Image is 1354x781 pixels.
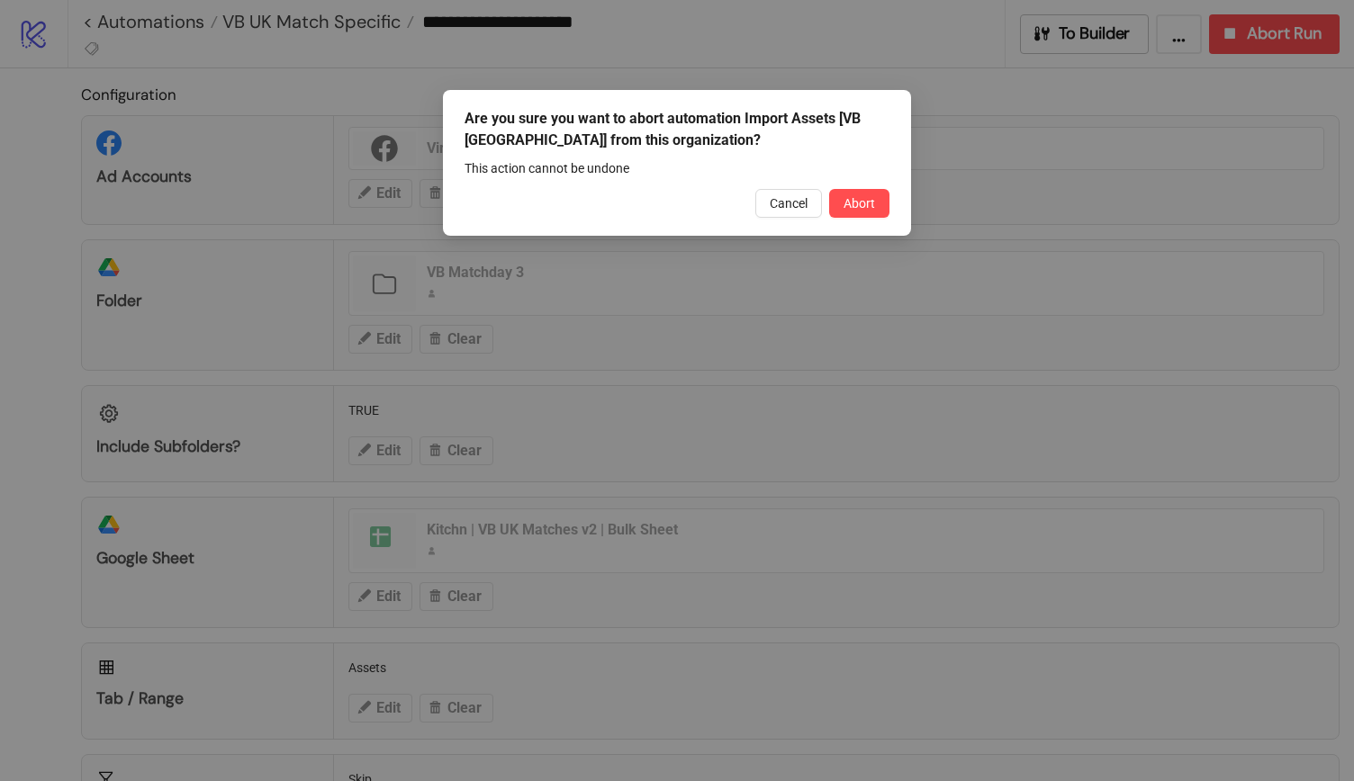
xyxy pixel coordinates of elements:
span: Abort [844,196,875,211]
button: Abort [829,189,889,218]
div: Are you sure you want to abort automation Import Assets [VB [GEOGRAPHIC_DATA]] from this organiza... [465,108,889,151]
span: Cancel [770,196,808,211]
button: Cancel [755,189,822,218]
div: This action cannot be undone [465,158,889,178]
